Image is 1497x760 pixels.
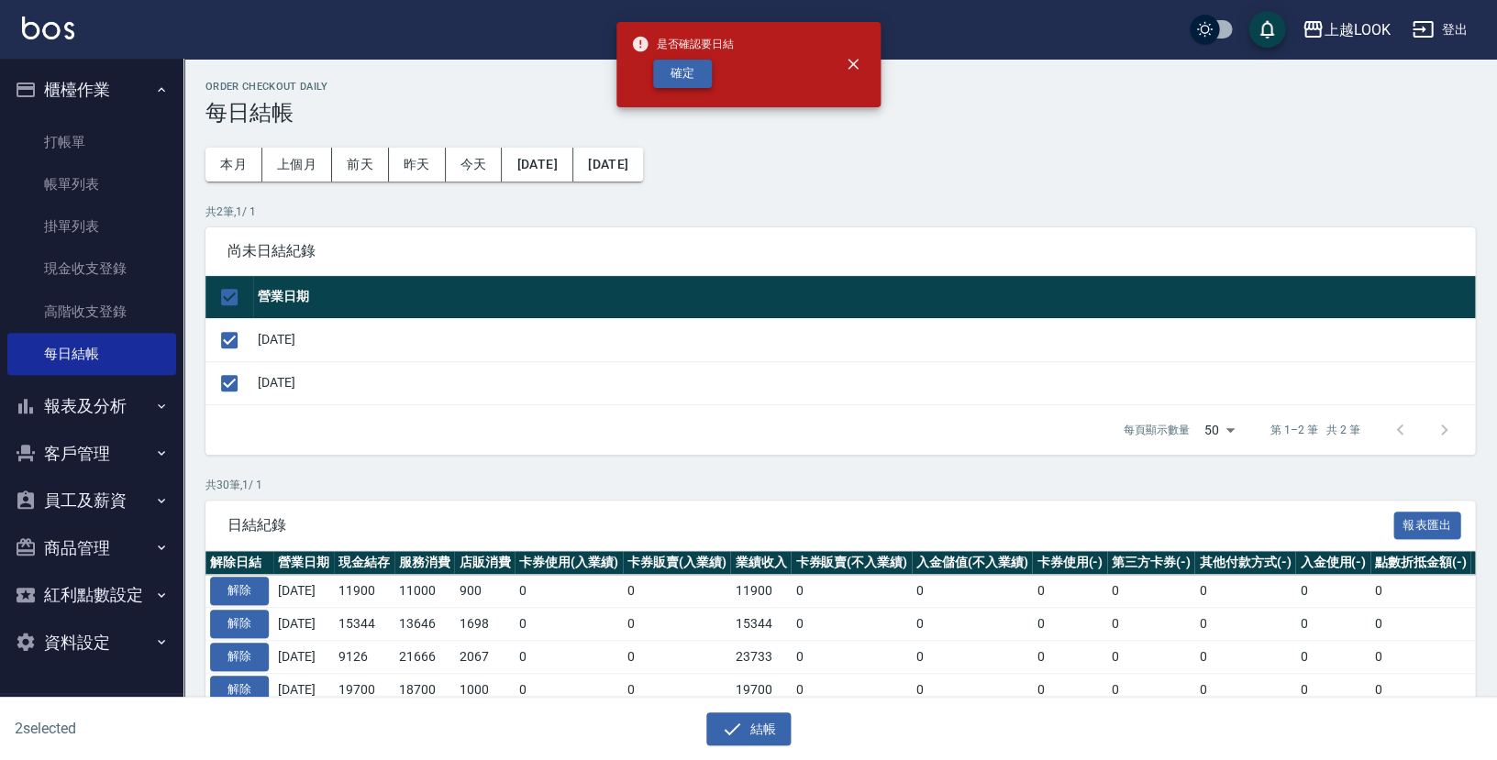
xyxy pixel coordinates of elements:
td: 15344 [730,608,791,641]
td: 0 [1295,640,1370,673]
button: 解除 [210,577,269,605]
td: 0 [791,575,912,608]
button: 資料設定 [7,619,176,666]
img: Logo [22,17,74,39]
td: 0 [1194,575,1295,608]
button: [DATE] [573,148,643,182]
td: 0 [515,673,623,706]
td: 0 [1295,575,1370,608]
button: 解除 [210,676,269,704]
button: 結帳 [706,712,792,746]
td: 0 [912,575,1033,608]
th: 點數折抵金額(-) [1370,551,1471,575]
td: 2067 [454,640,515,673]
button: 商品管理 [7,524,176,572]
th: 服務消費 [394,551,455,575]
td: [DATE] [273,575,334,608]
a: 打帳單 [7,121,176,163]
p: 共 2 筆, 1 / 1 [205,204,1475,220]
button: 員工及薪資 [7,477,176,524]
th: 業績收入 [730,551,791,575]
th: 第三方卡券(-) [1107,551,1195,575]
td: 0 [791,608,912,641]
td: 0 [912,608,1033,641]
div: 50 [1197,405,1241,455]
td: 0 [1295,673,1370,706]
td: 0 [1107,640,1195,673]
td: 0 [515,640,623,673]
th: 解除日結 [205,551,273,575]
th: 入金使用(-) [1295,551,1370,575]
button: 上個月 [262,148,332,182]
button: 本月 [205,148,262,182]
a: 每日結帳 [7,333,176,375]
td: 23733 [730,640,791,673]
th: 卡券販賣(不入業績) [791,551,912,575]
button: 解除 [210,643,269,671]
button: [DATE] [502,148,572,182]
p: 第 1–2 筆 共 2 筆 [1270,422,1359,438]
p: 共 30 筆, 1 / 1 [205,477,1475,493]
td: 0 [1370,608,1471,641]
td: 9126 [334,640,394,673]
td: 15344 [334,608,394,641]
th: 卡券使用(-) [1032,551,1107,575]
td: 19700 [334,673,394,706]
button: 登出 [1404,13,1475,47]
td: 0 [1370,673,1471,706]
td: [DATE] [273,673,334,706]
span: 尚未日結紀錄 [227,242,1453,260]
td: 11900 [730,575,791,608]
button: 報表及分析 [7,382,176,430]
th: 營業日期 [253,276,1475,319]
td: 21666 [394,640,455,673]
th: 營業日期 [273,551,334,575]
button: 客戶管理 [7,430,176,478]
td: 0 [1107,608,1195,641]
span: 是否確認要日結 [631,35,734,53]
th: 現金結存 [334,551,394,575]
td: 11900 [334,575,394,608]
button: close [833,44,873,84]
th: 卡券販賣(入業績) [623,551,731,575]
td: 0 [1032,575,1107,608]
th: 入金儲值(不入業績) [912,551,1033,575]
button: 櫃檯作業 [7,66,176,114]
button: 報表匯出 [1393,512,1461,540]
td: 0 [791,640,912,673]
td: [DATE] [253,361,1475,404]
td: 0 [1370,640,1471,673]
button: save [1248,11,1285,48]
a: 現金收支登錄 [7,248,176,290]
th: 店販消費 [454,551,515,575]
td: 0 [912,673,1033,706]
td: 900 [454,575,515,608]
td: 0 [515,575,623,608]
td: 0 [623,673,731,706]
button: 紅利點數設定 [7,571,176,619]
button: 前天 [332,148,389,182]
td: 13646 [394,608,455,641]
th: 卡券使用(入業績) [515,551,623,575]
button: 上越LOOK [1294,11,1397,49]
a: 掛單列表 [7,205,176,248]
div: 上越LOOK [1324,18,1390,41]
td: 0 [1032,608,1107,641]
td: 0 [791,673,912,706]
td: 11000 [394,575,455,608]
td: 0 [1194,673,1295,706]
td: 1698 [454,608,515,641]
td: 0 [623,608,731,641]
p: 每頁顯示數量 [1124,422,1190,438]
h2: Order checkout daily [205,81,1475,93]
td: 0 [1032,640,1107,673]
button: 今天 [446,148,503,182]
td: 0 [1295,608,1370,641]
a: 報表匯出 [1393,515,1461,533]
td: 0 [1194,640,1295,673]
td: 0 [1107,575,1195,608]
button: 解除 [210,610,269,638]
td: 0 [1370,575,1471,608]
td: 0 [515,608,623,641]
h6: 2 selected [15,717,371,740]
